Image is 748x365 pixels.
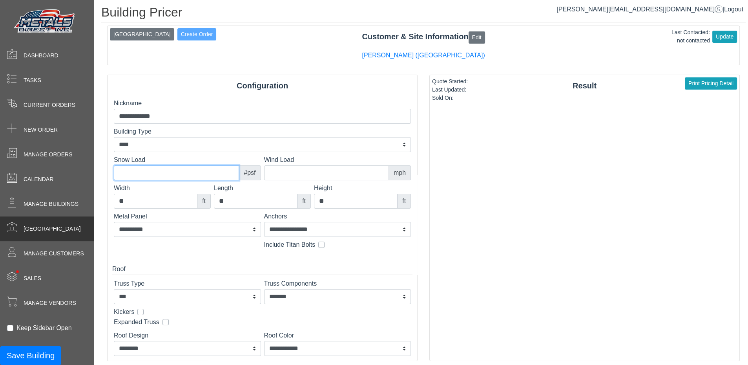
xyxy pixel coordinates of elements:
label: Roof Design [114,331,261,340]
label: Truss Type [114,279,261,288]
span: Current Orders [24,101,75,109]
button: Edit [469,31,485,44]
h1: Building Pricer [101,5,746,22]
button: Update [712,31,737,43]
span: Manage Vendors [24,299,76,307]
span: Dashboard [24,51,58,60]
label: Kickers [114,307,134,317]
label: Nickname [114,99,411,108]
button: [GEOGRAPHIC_DATA] [110,28,174,40]
label: Snow Load [114,155,261,165]
div: Quote Started: [432,77,468,86]
div: | [556,5,743,14]
label: Metal Panel [114,212,261,221]
span: Calendar [24,175,53,183]
div: #psf [239,165,261,180]
button: Print Pricing Detail [685,77,737,90]
span: Sales [24,274,41,282]
label: Expanded Truss [114,317,159,327]
span: New Order [24,126,58,134]
label: Truss Components [264,279,411,288]
div: Result [430,80,739,92]
label: Anchors [264,212,411,221]
span: [GEOGRAPHIC_DATA] [24,225,81,233]
img: Metals Direct Inc Logo [12,7,78,36]
span: Tasks [24,76,41,84]
span: Manage Buildings [24,200,78,208]
label: Wind Load [264,155,411,165]
div: Customer & Site Information [108,31,739,43]
div: ft [197,194,211,209]
label: Keep Sidebar Open [16,323,72,333]
span: Logout [724,6,743,13]
span: Manage Customers [24,249,84,258]
div: mph [389,165,411,180]
span: Manage Orders [24,150,72,159]
div: Configuration [108,80,417,92]
label: Length [214,183,311,193]
div: Sold On: [432,94,468,102]
div: ft [397,194,411,209]
label: Width [114,183,211,193]
label: Building Type [114,127,411,136]
button: Create Order [177,28,217,40]
label: Height [314,183,411,193]
div: Last Updated: [432,86,468,94]
span: • [7,259,27,284]
div: ft [297,194,311,209]
div: Roof [112,264,412,274]
label: Include Titan Bolts [264,240,316,249]
a: [PERSON_NAME] ([GEOGRAPHIC_DATA]) [362,52,485,59]
div: Last Contacted: not contacted [671,28,710,45]
a: [PERSON_NAME][EMAIL_ADDRESS][DOMAIN_NAME] [556,6,722,13]
label: Roof Color [264,331,411,340]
